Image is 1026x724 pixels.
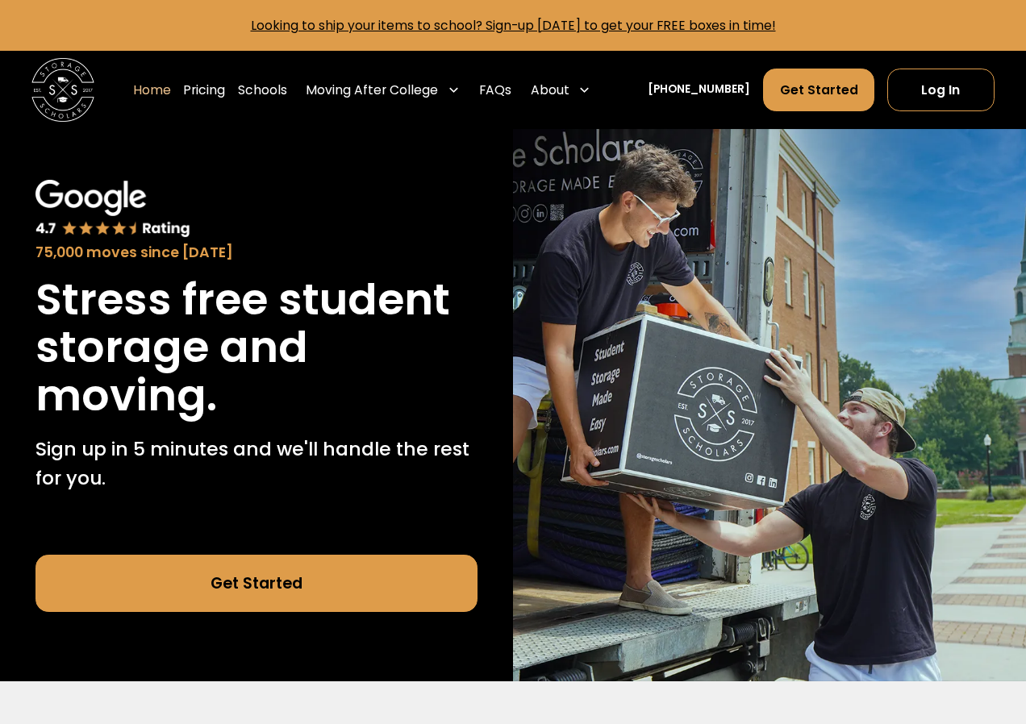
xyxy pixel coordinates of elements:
[513,129,1026,680] img: Storage Scholars makes moving and storage easy.
[887,69,995,111] a: Log In
[238,68,287,112] a: Schools
[35,276,478,419] h1: Stress free student storage and moving.
[479,68,511,112] a: FAQs
[183,68,225,112] a: Pricing
[133,68,171,112] a: Home
[35,180,190,239] img: Google 4.7 star rating
[35,555,478,611] a: Get Started
[763,69,874,111] a: Get Started
[251,17,776,34] a: Looking to ship your items to school? Sign-up [DATE] to get your FREE boxes in time!
[306,81,438,99] div: Moving After College
[648,81,750,98] a: [PHONE_NUMBER]
[35,242,478,263] div: 75,000 moves since [DATE]
[35,435,478,491] p: Sign up in 5 minutes and we'll handle the rest for you.
[31,58,94,121] img: Storage Scholars main logo
[531,81,569,99] div: About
